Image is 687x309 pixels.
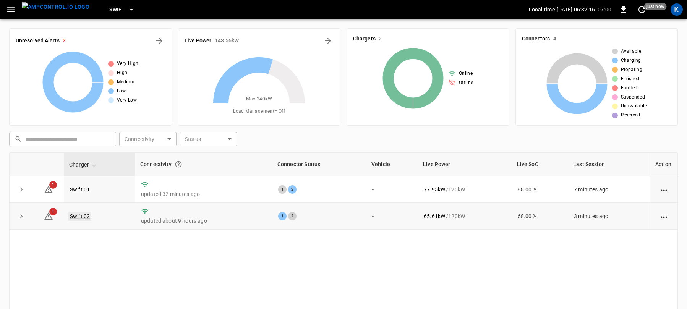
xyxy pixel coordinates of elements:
th: Live Power [418,153,511,176]
th: Live SoC [512,153,568,176]
td: - [366,203,418,230]
div: Connectivity [140,157,267,171]
h6: 143.56 kW [215,37,239,45]
span: 1 [49,208,57,215]
td: 7 minutes ago [568,176,650,203]
span: Unavailable [621,102,647,110]
span: Offline [459,79,473,87]
th: Vehicle [366,153,418,176]
td: - [366,176,418,203]
img: ampcontrol.io logo [22,2,89,12]
h6: Chargers [353,35,376,43]
h6: 2 [379,35,382,43]
button: expand row [16,210,27,222]
span: Available [621,48,642,55]
p: 77.95 kW [424,186,445,193]
div: profile-icon [671,3,683,16]
p: 65.61 kW [424,212,445,220]
td: 3 minutes ago [568,203,650,230]
div: / 120 kW [424,186,505,193]
p: updated 32 minutes ago [141,190,266,198]
span: Load Management = Off [233,108,285,115]
span: Medium [117,78,134,86]
span: 1 [49,181,57,189]
p: [DATE] 06:32:16 -07:00 [557,6,611,13]
span: Max. 240 kW [246,95,272,103]
h6: 4 [553,35,556,43]
div: / 120 kW [424,212,505,220]
span: Online [459,70,473,78]
span: High [117,69,128,77]
div: action cell options [659,212,669,220]
div: 1 [278,185,287,194]
span: Swift [109,5,125,14]
th: Connector Status [272,153,366,176]
p: updated about 9 hours ago [141,217,266,225]
div: 1 [278,212,287,220]
span: Suspended [621,94,645,101]
span: Finished [621,75,640,83]
h6: Live Power [185,37,212,45]
h6: Connectors [522,35,550,43]
div: action cell options [659,186,669,193]
th: Last Session [568,153,650,176]
button: expand row [16,184,27,195]
span: just now [644,3,667,10]
td: 68.00 % [512,203,568,230]
div: 2 [288,212,297,220]
button: Swift [106,2,138,17]
th: Action [650,153,677,176]
span: Preparing [621,66,643,74]
span: Reserved [621,112,640,119]
td: 88.00 % [512,176,568,203]
a: 1 [44,186,53,192]
span: Very Low [117,97,137,104]
span: Faulted [621,84,638,92]
button: Connection between the charger and our software. [172,157,185,171]
button: Energy Overview [322,35,334,47]
p: Local time [529,6,555,13]
h6: 2 [63,37,66,45]
a: 1 [44,212,53,218]
span: Low [117,87,126,95]
a: Swift 02 [68,212,91,221]
h6: Unresolved Alerts [16,37,60,45]
a: Swift 01 [70,186,90,193]
div: 2 [288,185,297,194]
button: set refresh interval [636,3,648,16]
span: Very High [117,60,139,68]
span: Charger [69,160,99,169]
button: All Alerts [153,35,165,47]
span: Charging [621,57,641,65]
